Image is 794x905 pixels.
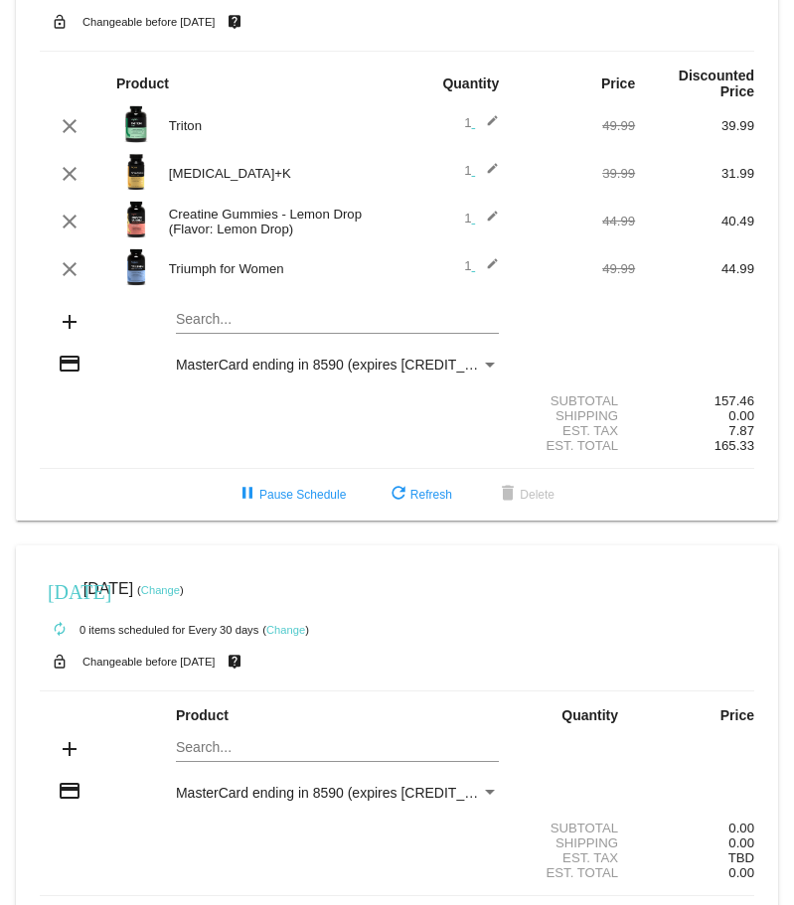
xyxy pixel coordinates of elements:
[635,214,754,228] div: 40.49
[176,357,499,373] mat-select: Payment Method
[728,850,754,865] span: TBD
[516,261,635,276] div: 49.99
[236,483,259,507] mat-icon: pause
[475,162,499,186] mat-icon: edit
[236,488,346,502] span: Pause Schedule
[220,477,362,513] button: Pause Schedule
[116,200,156,239] img: Image-1-Creatine-Gummies-Roman-Berezecky_optimized.png
[58,114,81,138] mat-icon: clear
[266,624,305,636] a: Change
[516,166,635,181] div: 39.99
[516,393,635,408] div: Subtotal
[635,261,754,276] div: 44.99
[137,584,184,596] small: ( )
[223,649,246,675] mat-icon: live_help
[516,438,635,453] div: Est. Total
[635,821,754,835] div: 0.00
[496,488,555,502] span: Delete
[176,740,499,756] input: Search...
[176,785,556,801] span: MasterCard ending in 8590 (expires [CREDIT_CARD_DATA])
[159,261,397,276] div: Triumph for Women
[116,75,169,91] strong: Product
[464,163,499,178] span: 1
[116,104,156,144] img: Image-1-Carousel-Triton-Transp.png
[464,258,499,273] span: 1
[58,352,81,376] mat-icon: credit_card
[40,624,258,636] small: 0 items scheduled for Every 30 days
[82,656,216,668] small: Changeable before [DATE]
[516,865,635,880] div: Est. Total
[58,779,81,803] mat-icon: credit_card
[48,618,72,642] mat-icon: autorenew
[141,584,180,596] a: Change
[58,310,81,334] mat-icon: add
[176,785,499,801] mat-select: Payment Method
[720,707,754,723] strong: Price
[516,423,635,438] div: Est. Tax
[679,68,754,99] strong: Discounted Price
[159,207,397,236] div: Creatine Gummies - Lemon Drop (Flavor: Lemon Drop)
[601,75,635,91] strong: Price
[442,75,499,91] strong: Quantity
[475,257,499,281] mat-icon: edit
[176,312,499,328] input: Search...
[480,477,570,513] button: Delete
[475,114,499,138] mat-icon: edit
[223,9,246,35] mat-icon: live_help
[262,624,309,636] small: ( )
[58,210,81,233] mat-icon: clear
[635,393,754,408] div: 157.46
[387,483,410,507] mat-icon: refresh
[728,408,754,423] span: 0.00
[159,118,397,133] div: Triton
[516,408,635,423] div: Shipping
[387,488,452,502] span: Refresh
[116,152,156,192] img: Image-1-Carousel-Vitamin-DK-Photoshoped-1000x1000-1.png
[464,115,499,130] span: 1
[496,483,520,507] mat-icon: delete
[728,865,754,880] span: 0.00
[48,9,72,35] mat-icon: lock_open
[82,16,216,28] small: Changeable before [DATE]
[371,477,468,513] button: Refresh
[464,211,499,226] span: 1
[116,247,156,287] img: updated-4.8-triumph-female.png
[561,707,618,723] strong: Quantity
[58,257,81,281] mat-icon: clear
[159,166,397,181] div: [MEDICAL_DATA]+K
[58,737,81,761] mat-icon: add
[58,162,81,186] mat-icon: clear
[728,835,754,850] span: 0.00
[176,707,229,723] strong: Product
[635,118,754,133] div: 39.99
[176,357,556,373] span: MasterCard ending in 8590 (expires [CREDIT_CARD_DATA])
[516,214,635,228] div: 44.99
[516,118,635,133] div: 49.99
[715,438,754,453] span: 165.33
[48,578,72,602] mat-icon: [DATE]
[516,835,635,850] div: Shipping
[728,423,754,438] span: 7.87
[475,210,499,233] mat-icon: edit
[635,166,754,181] div: 31.99
[516,850,635,865] div: Est. Tax
[48,649,72,675] mat-icon: lock_open
[516,821,635,835] div: Subtotal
